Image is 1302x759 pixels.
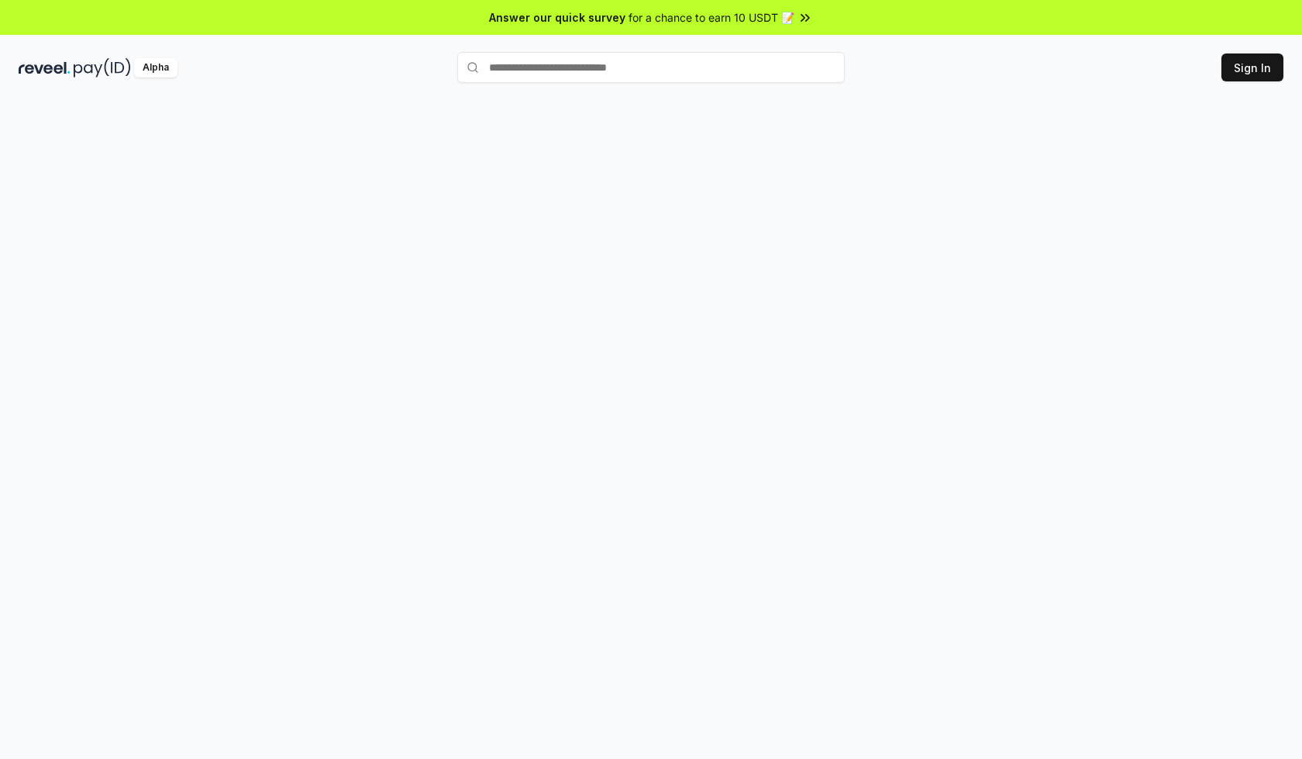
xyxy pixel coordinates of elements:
[1221,53,1283,81] button: Sign In
[74,58,131,78] img: pay_id
[489,9,625,26] span: Answer our quick survey
[134,58,177,78] div: Alpha
[19,58,71,78] img: reveel_dark
[629,9,794,26] span: for a chance to earn 10 USDT 📝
